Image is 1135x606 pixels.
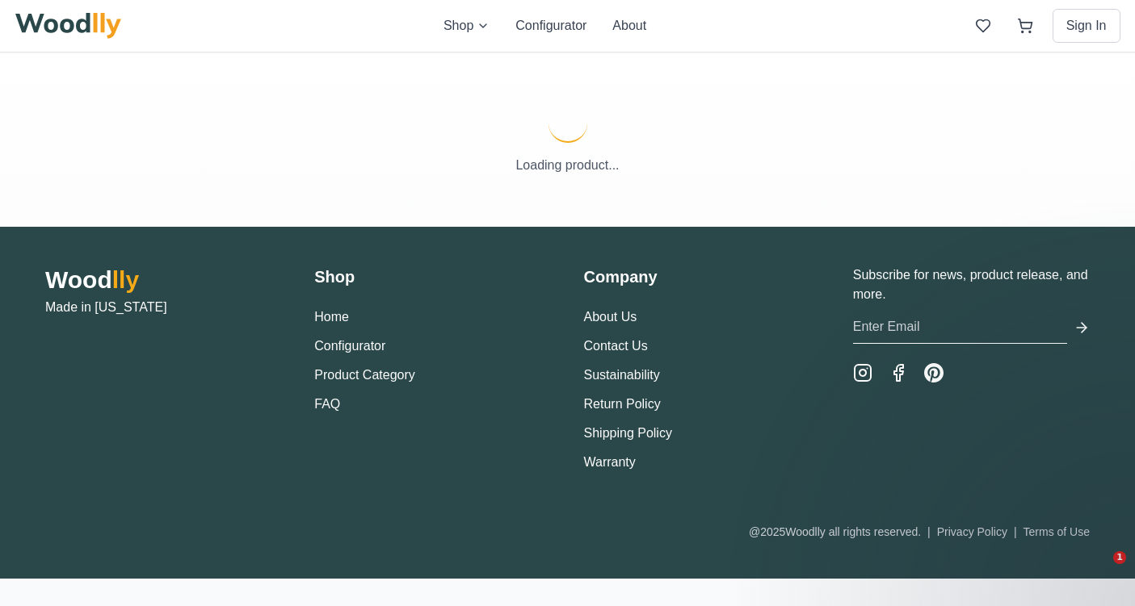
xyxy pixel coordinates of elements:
[584,455,636,469] a: Warranty
[853,311,1067,344] input: Enter Email
[612,16,646,36] button: About
[584,339,648,353] a: Contact Us
[584,368,660,382] a: Sustainability
[45,265,282,295] h2: Wood
[15,156,1120,175] p: Loading product...
[853,363,872,382] a: Instagram
[853,265,1090,304] p: Subscribe for news, product release, and more.
[584,265,821,288] h3: Company
[749,524,1090,540] div: @ 2025 Woodlly all rights reserved.
[15,13,122,39] img: Woodlly
[112,266,139,293] span: lly
[314,265,551,288] h3: Shop
[584,426,672,440] a: Shipping Policy
[443,16,490,36] button: Shop
[314,397,340,411] a: FAQ
[584,310,637,324] a: About Us
[1080,551,1119,590] iframe: Intercom live chat
[924,363,944,382] a: Pinterest
[45,298,282,317] p: Made in [US_STATE]
[314,336,385,356] button: Configurator
[515,16,586,36] button: Configurator
[1113,551,1126,564] span: 1
[1053,9,1120,43] button: Sign In
[889,363,908,382] a: Facebook
[314,368,415,382] a: Product Category
[584,397,661,411] a: Return Policy
[314,310,349,324] a: Home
